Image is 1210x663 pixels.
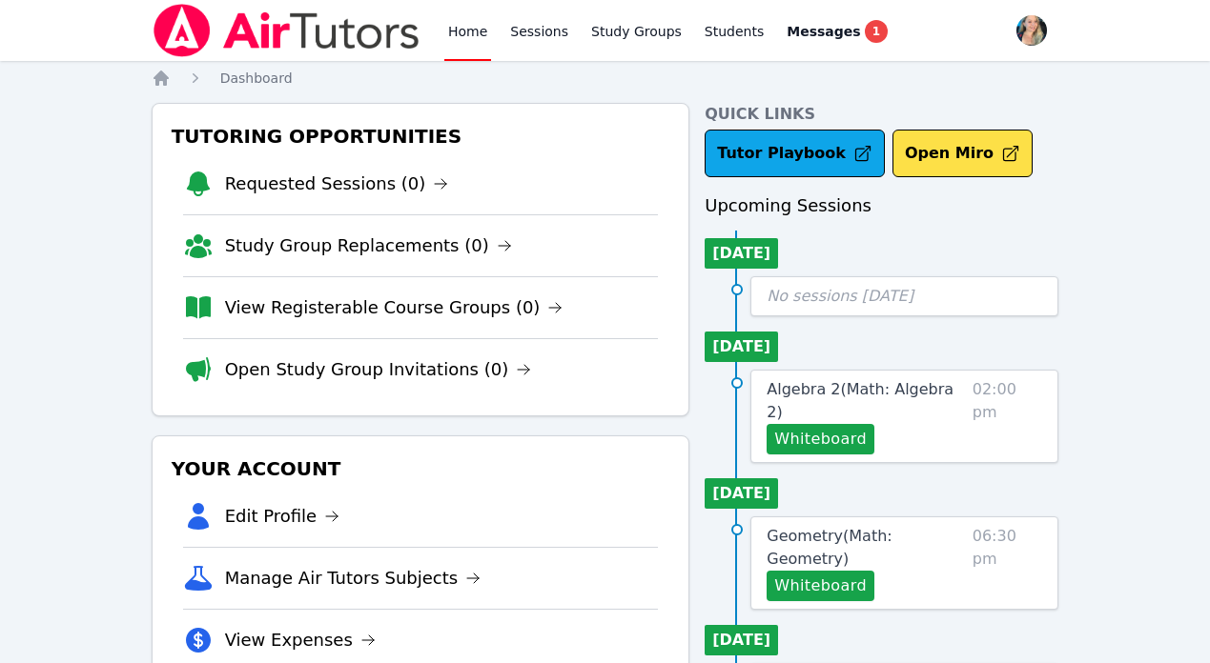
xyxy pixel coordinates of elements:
span: 02:00 pm [973,378,1043,454]
span: Dashboard [220,70,293,86]
h3: Tutoring Opportunities [168,119,674,153]
span: Messages [787,22,860,41]
span: Geometry ( Math: Geometry ) [767,527,892,568]
span: Algebra 2 ( Math: Algebra 2 ) [767,380,954,421]
a: Edit Profile [225,503,340,530]
button: Whiteboard [767,424,874,454]
a: Study Group Replacements (0) [225,232,512,259]
li: [DATE] [705,331,778,362]
a: Open Study Group Invitations (0) [225,356,532,383]
a: Geometry(Math: Geometry) [767,525,964,571]
a: Tutor Playbook [705,130,885,177]
h3: Your Account [168,452,674,486]
span: 06:30 pm [973,525,1043,601]
a: View Registerable Course Groups (0) [225,294,564,321]
li: [DATE] [705,478,778,509]
a: Algebra 2(Math: Algebra 2) [767,378,964,424]
a: Manage Air Tutors Subjects [225,565,482,592]
button: Open Miro [892,130,1033,177]
h3: Upcoming Sessions [705,192,1058,219]
button: Whiteboard [767,571,874,601]
a: View Expenses [225,627,376,653]
li: [DATE] [705,625,778,655]
li: [DATE] [705,238,778,269]
span: 1 [865,20,888,43]
nav: Breadcrumb [152,69,1059,88]
span: No sessions [DATE] [767,287,913,305]
a: Dashboard [220,69,293,88]
a: Requested Sessions (0) [225,171,449,197]
h4: Quick Links [705,103,1058,126]
img: Air Tutors [152,4,421,57]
